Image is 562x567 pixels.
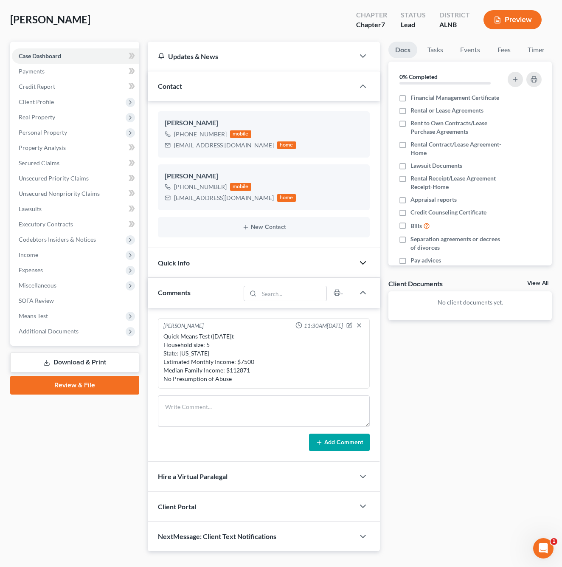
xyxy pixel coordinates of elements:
span: Means Test [19,312,48,319]
div: [PERSON_NAME] [165,118,363,128]
a: Secured Claims [12,155,139,171]
div: [PHONE_NUMBER] [174,183,227,191]
div: Chapter [356,10,387,20]
span: Personal Property [19,129,67,136]
a: Unsecured Priority Claims [12,171,139,186]
span: Financial Management Certificate [410,93,499,102]
a: Credit Report [12,79,139,94]
span: Real Property [19,113,55,121]
span: NextMessage: Client Text Notifications [158,532,276,540]
div: home [277,194,296,202]
span: Lawsuit Documents [410,161,462,170]
span: 11:30AM[DATE] [304,322,343,330]
span: Executory Contracts [19,220,73,228]
span: [PERSON_NAME] [10,13,90,25]
div: Lead [401,20,426,30]
div: [EMAIL_ADDRESS][DOMAIN_NAME] [174,141,274,150]
span: Appraisal reports [410,195,457,204]
a: Case Dashboard [12,48,139,64]
span: Lawsuits [19,205,42,212]
div: Updates & News [158,52,344,61]
div: mobile [230,183,251,191]
div: Chapter [356,20,387,30]
span: Credit Report [19,83,55,90]
div: [PERSON_NAME] [163,322,204,330]
div: home [277,141,296,149]
a: Fees [490,42,517,58]
div: Status [401,10,426,20]
div: ALNB [439,20,470,30]
span: Separation agreements or decrees of divorces [410,235,504,252]
a: Download & Print [10,353,139,372]
span: Credit Counseling Certificate [410,208,486,217]
span: Contact [158,82,182,90]
span: Secured Claims [19,159,59,166]
a: Payments [12,64,139,79]
div: District [439,10,470,20]
a: SOFA Review [12,293,139,308]
a: Docs [388,42,417,58]
button: New Contact [165,224,363,231]
a: Events [453,42,487,58]
span: Income [19,251,38,258]
span: Miscellaneous [19,282,56,289]
a: View All [527,280,548,286]
a: Property Analysis [12,140,139,155]
span: SOFA Review [19,297,54,304]
input: Search... [259,286,327,301]
a: Unsecured Nonpriority Claims [12,186,139,201]
span: Comments [158,288,191,296]
span: Pay advices [410,256,441,265]
span: Unsecured Priority Claims [19,175,89,182]
p: No client documents yet. [395,298,545,307]
a: Timer [521,42,551,58]
span: Rental or Lease Agreements [410,106,483,115]
span: Unsecured Nonpriority Claims [19,190,100,197]
a: Executory Contracts [12,217,139,232]
span: Rental Contract/Lease Agreement-Home [410,140,504,157]
div: [EMAIL_ADDRESS][DOMAIN_NAME] [174,194,274,202]
span: Expenses [19,266,43,274]
div: Quick Means Test ([DATE]): Household size: 5 State: [US_STATE] Estimated Monthly Income: $7500 Me... [163,332,364,383]
span: Client Portal [158,502,196,511]
span: Case Dashboard [19,52,61,59]
span: Client Profile [19,98,54,105]
span: 1 [551,538,557,545]
a: Review & File [10,376,139,395]
span: 7 [381,20,385,28]
div: mobile [230,130,251,138]
button: Add Comment [309,434,370,451]
div: [PERSON_NAME] [165,171,363,181]
a: Tasks [421,42,450,58]
span: Rental Receipt/Lease Agreement Receipt-Home [410,174,504,191]
span: Codebtors Insiders & Notices [19,236,96,243]
span: Property Analysis [19,144,66,151]
span: Quick Info [158,259,190,267]
strong: 0% Completed [399,73,438,80]
div: Client Documents [388,279,443,288]
div: [PHONE_NUMBER] [174,130,227,138]
span: Payments [19,68,45,75]
span: Rent to Own Contracts/Lease Purchase Agreements [410,119,504,136]
a: Lawsuits [12,201,139,217]
iframe: Intercom live chat [533,538,554,559]
span: Bills [410,222,422,230]
button: Preview [483,10,542,29]
span: Hire a Virtual Paralegal [158,472,228,480]
span: Additional Documents [19,327,79,335]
